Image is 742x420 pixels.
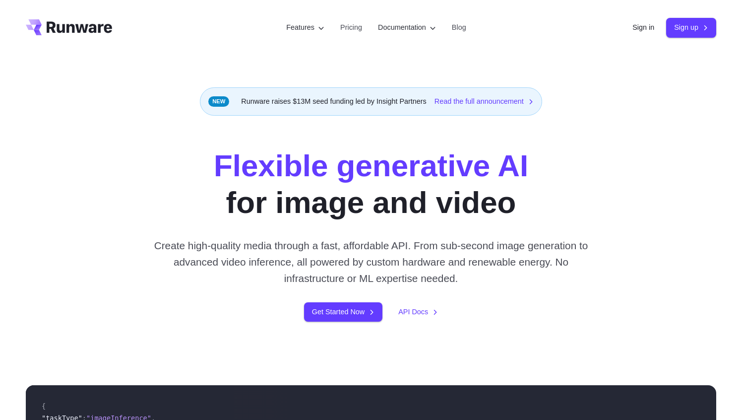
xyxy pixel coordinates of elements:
a: Read the full announcement [434,96,534,107]
a: Go to / [26,19,112,35]
label: Features [286,22,324,33]
a: API Docs [398,306,438,318]
span: { [42,402,46,410]
a: Sign in [632,22,654,33]
a: Pricing [340,22,362,33]
a: Blog [452,22,466,33]
a: Get Started Now [304,302,382,322]
label: Documentation [378,22,436,33]
a: Sign up [666,18,716,37]
strong: Flexible generative AI [214,148,528,183]
h1: for image and video [214,147,528,221]
div: Runware raises $13M seed funding led by Insight Partners [200,87,542,116]
p: Create high-quality media through a fast, affordable API. From sub-second image generation to adv... [150,237,592,287]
